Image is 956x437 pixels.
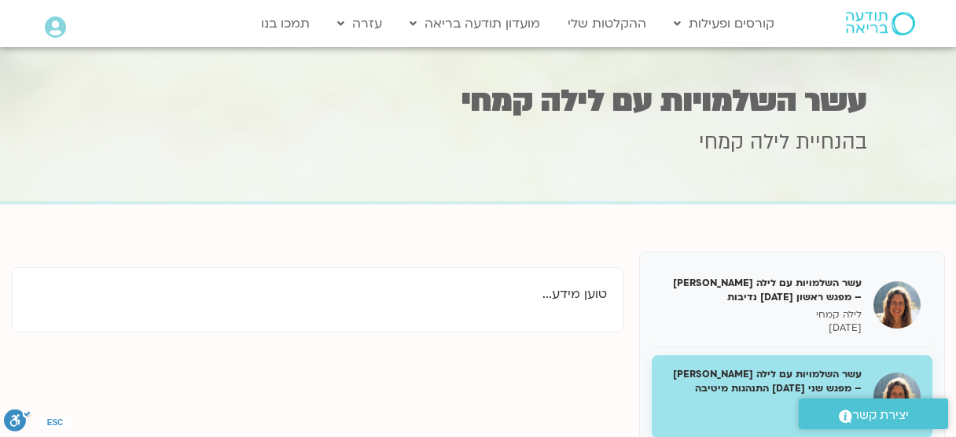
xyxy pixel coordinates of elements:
a: עזרה [329,9,390,39]
p: לילה קמחי [664,399,862,413]
span: יצירת קשר [852,405,909,426]
span: בהנחיית [796,128,867,156]
h5: עשר השלמויות עם לילה [PERSON_NAME] – מפגש שני [DATE] התנהגות מיטיבה [664,367,862,395]
img: עשר השלמויות עם לילה קמחי – מפגש שני 03/10/24 התנהגות מיטיבה [873,373,921,420]
img: תודעה בריאה [846,12,915,35]
h5: עשר השלמויות עם לילה [PERSON_NAME] – מפגש ראשון [DATE] נדיבות [664,276,862,304]
p: [DATE] [664,321,862,335]
a: ההקלטות שלי [560,9,654,39]
a: יצירת קשר [799,398,948,429]
p: לילה קמחי [664,308,862,321]
a: תמכו בנו [253,9,318,39]
p: טוען מידע... [28,284,607,305]
h1: עשר השלמויות עם לילה קמחי [89,86,867,116]
a: מועדון תודעה בריאה [402,9,548,39]
p: [DATE] [664,413,862,426]
img: עשר השלמויות עם לילה קמחי – מפגש ראשון 02/10/24 נדיבות [873,281,921,329]
a: קורסים ופעילות [666,9,782,39]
